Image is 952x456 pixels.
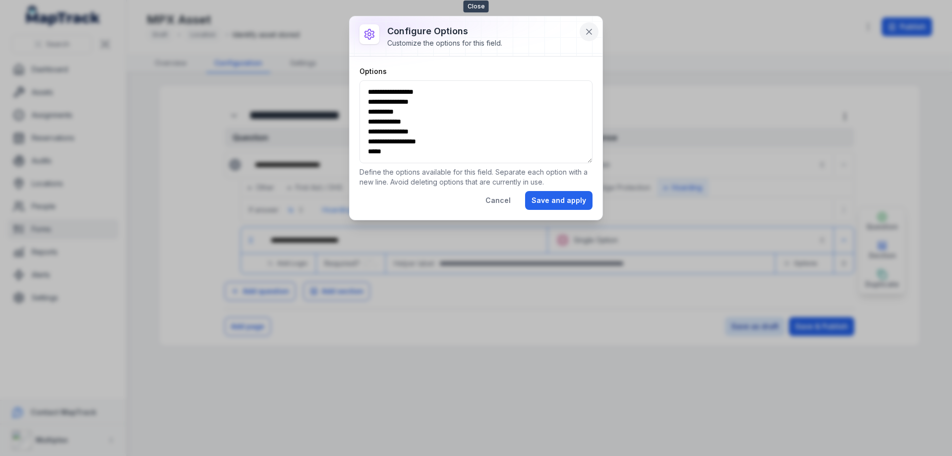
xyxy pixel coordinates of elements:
[479,191,517,210] button: Cancel
[525,191,593,210] button: Save and apply
[359,167,593,187] p: Define the options available for this field. Separate each option with a new line. Avoid deleting...
[464,0,489,12] span: Close
[387,38,502,48] div: Customize the options for this field.
[387,24,502,38] h3: Configure options
[359,66,387,76] label: Options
